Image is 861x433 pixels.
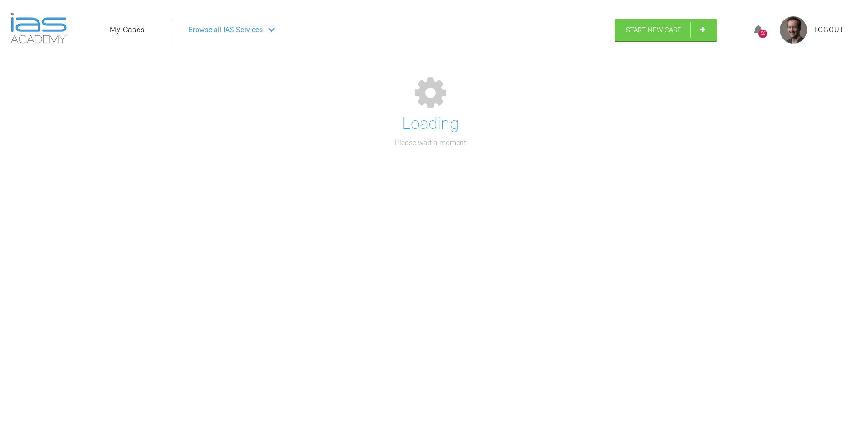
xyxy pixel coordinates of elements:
img: profile.png [780,16,807,44]
a: Logout [814,24,845,36]
span: Browse all IAS Services [188,24,263,36]
p: Please wait a moment [395,137,466,149]
div: 56 [758,30,767,38]
h1: Loading [402,111,459,137]
img: logo-light.3e3ef733.png [10,13,67,44]
a: My Cases [110,24,145,36]
span: Start New Case [626,26,681,34]
a: Start New Case [615,19,717,41]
